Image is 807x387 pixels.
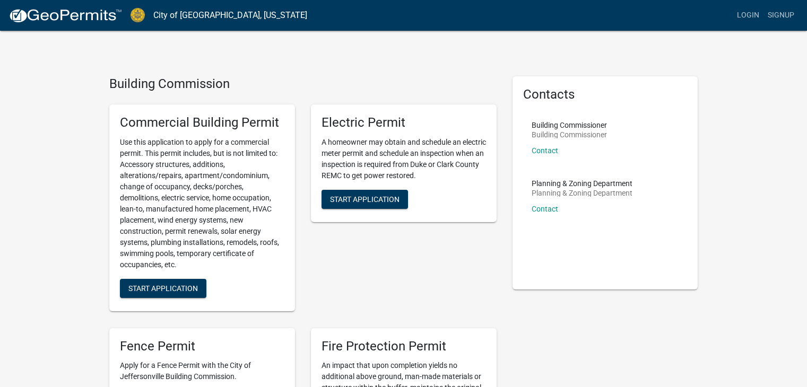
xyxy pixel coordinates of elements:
p: Planning & Zoning Department [532,180,632,187]
h5: Fence Permit [120,339,284,354]
h5: Commercial Building Permit [120,115,284,130]
a: City of [GEOGRAPHIC_DATA], [US_STATE] [153,6,307,24]
img: City of Jeffersonville, Indiana [131,8,145,22]
p: Apply for a Fence Permit with the City of Jeffersonville Building Commission. [120,360,284,382]
h5: Electric Permit [322,115,486,130]
a: Signup [763,5,799,25]
h5: Contacts [523,87,688,102]
a: Contact [532,146,558,155]
h5: Fire Protection Permit [322,339,486,354]
button: Start Application [322,190,408,209]
p: Building Commissioner [532,131,607,138]
p: Planning & Zoning Department [532,189,632,197]
a: Contact [532,205,558,213]
p: A homeowner may obtain and schedule an electric meter permit and schedule an inspection when an i... [322,137,486,181]
a: Login [733,5,763,25]
h4: Building Commission [109,76,497,92]
button: Start Application [120,279,206,298]
span: Start Application [330,195,400,203]
span: Start Application [128,284,198,292]
p: Use this application to apply for a commercial permit. This permit includes, but is not limited t... [120,137,284,270]
p: Building Commissioner [532,121,607,129]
